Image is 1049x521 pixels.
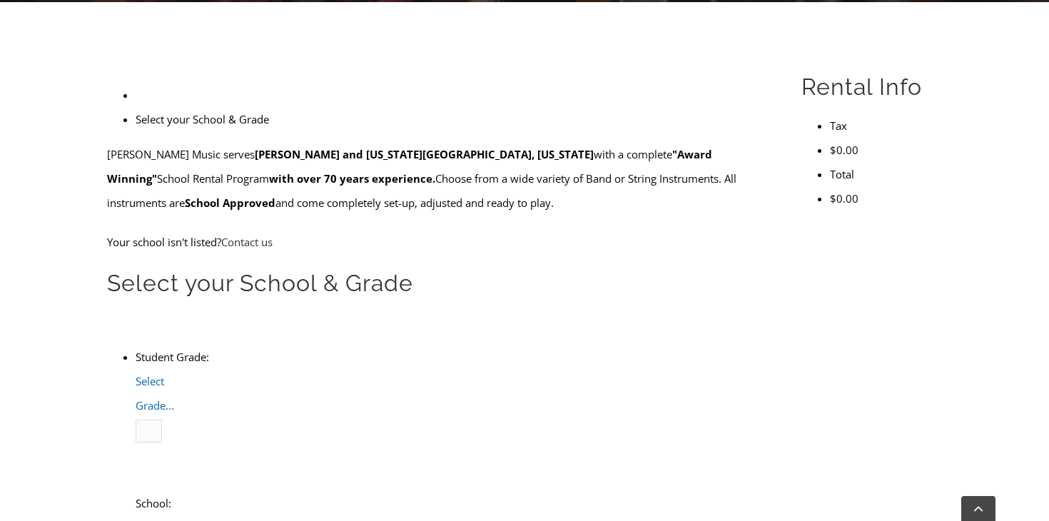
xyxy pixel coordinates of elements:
span: Select Grade... [136,374,174,413]
label: School: [136,496,171,510]
a: Contact us [221,235,273,249]
h2: Select your School & Grade [107,268,769,298]
h2: Rental Info [801,72,942,102]
strong: with over 70 years experience. [269,171,435,186]
label: Student Grade: [136,350,209,364]
strong: [PERSON_NAME] and [US_STATE][GEOGRAPHIC_DATA], [US_STATE] [255,147,594,161]
strong: School Approved [185,196,275,210]
li: $0.00 [830,138,942,162]
p: [PERSON_NAME] Music serves with a complete School Rental Program Choose from a wide variety of Ba... [107,142,769,215]
li: $0.00 [830,186,942,211]
li: Tax [830,113,942,138]
li: Total [830,162,942,186]
li: Select your School & Grade [136,107,769,131]
p: Your school isn't listed? [107,230,769,254]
